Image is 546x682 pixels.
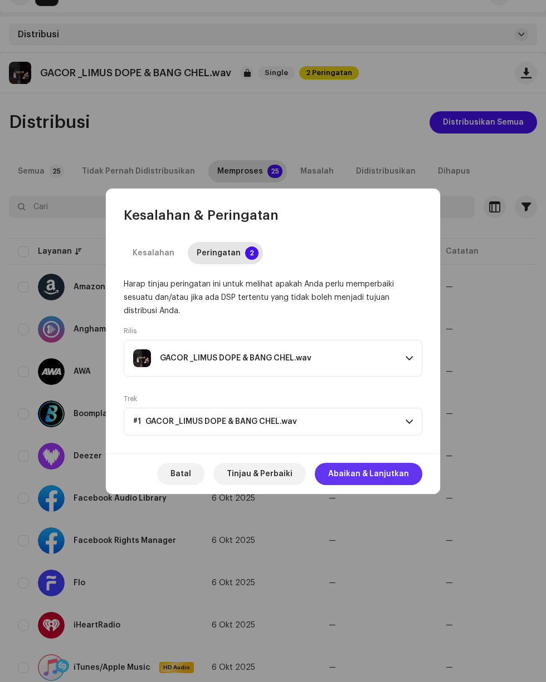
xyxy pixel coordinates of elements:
[124,327,136,335] label: Rilis
[315,463,422,485] button: Abaikan & Lanjutkan
[124,340,422,377] p-accordion-header: GACOR _LIMUS DOPE & BANG CHEL.wav
[160,354,311,363] div: GACOR _LIMUS DOPE & BANG CHEL.wav
[227,463,292,485] span: Tinjau & Perbaiki
[124,206,279,224] span: Kesalahan & Peringatan
[328,463,409,485] span: Abaikan & Lanjutkan
[170,463,191,485] span: Batal
[133,242,174,264] div: Kesalahan
[245,246,259,260] p-badge: 2
[124,394,137,403] label: Trek
[133,349,151,367] img: fd88f60f-ba82-41db-8228-762432278640
[124,278,422,318] div: Harap tinjau peringatan ini untuk melihat apakah Anda perlu memperbaiki sesuatu dan/atau jika ada...
[213,463,306,485] button: Tinjau & Perbaiki
[124,408,422,436] p-accordion-header: #1 GACOR _LIMUS DOPE & BANG CHEL.wav
[197,242,241,264] div: Peringatan
[133,417,297,426] span: #1 GACOR _LIMUS DOPE & BANG CHEL.wav
[157,463,204,485] button: Batal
